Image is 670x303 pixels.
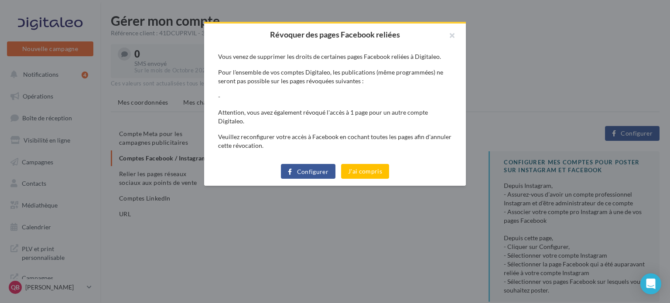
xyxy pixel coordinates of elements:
[640,273,661,294] div: Open Intercom Messenger
[297,168,329,175] span: Configurer
[218,31,452,38] h2: Révoquer des pages Facebook reliées
[218,52,452,61] p: Vous venez de supprimer les droits de certaines pages Facebook reliées à Digitaleo.
[218,133,452,150] p: Veuillez reconfigurer votre accès à Facebook en cochant toutes les pages afin d'annuler cette rév...
[218,108,452,126] p: Attention, vous avez également révoqué l'accès à 1 page pour un autre compte Digitaleo.
[218,92,452,101] li: -
[281,164,335,179] button: Configurer
[218,68,452,85] p: Pour l'ensemble de vos comptes Digitaleo, les publications (même programmées) ne seront pas possi...
[341,164,389,179] button: J'ai compris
